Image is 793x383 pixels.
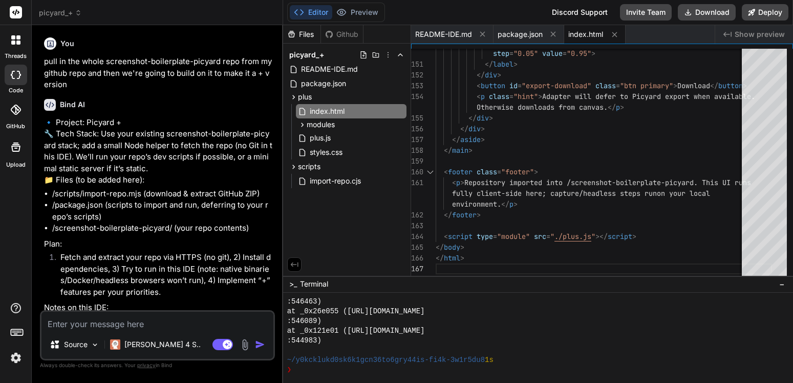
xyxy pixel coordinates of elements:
span: < [444,232,448,241]
li: /package.json (scripts to import and run, deferring to your repo’s scripts) [52,199,273,223]
span: </ [452,135,460,144]
div: 154 [411,91,422,102]
span: </ [710,81,718,90]
span: > [489,113,493,123]
span: index.html [309,105,346,117]
div: 157 [411,134,422,145]
span: README-IDE.md [300,63,359,75]
span: footer [452,210,477,219]
span: = [546,232,550,241]
span: id [509,81,518,90]
div: 161 [411,177,422,188]
span: > [468,146,473,155]
span: label [493,59,513,69]
span: "0.05" [513,49,538,58]
li: Fetch and extract your repo via HTTPS (no git), 2) Install dependencies, 3) Try to run in this ID... [52,252,273,298]
span: fully client-side here; capture/headless steps run [452,189,657,198]
span: value [542,49,563,58]
span: icyard. This UI runs [669,178,751,187]
span: > [460,243,464,252]
span: "0.95" [567,49,591,58]
span: div [468,124,481,133]
div: 160 [411,167,422,177]
span: privacy [137,362,156,368]
span: at _0x121e01 ([URL][DOMAIN_NAME] [287,326,425,336]
span: > [513,199,518,209]
div: 167 [411,264,422,274]
span: styles.css [309,146,344,158]
span: < [477,92,481,101]
p: pull in the whole screenshot-boilerplate-picyard repo from my github repo and then we're going to... [44,56,273,91]
span: p [456,178,460,187]
p: Always double-check its answers. Your in Bind [40,360,275,370]
span: modules [307,119,335,130]
span: > [534,167,538,176]
span: environment. [452,199,501,209]
span: import-repo.cjs [309,175,362,187]
span: Download [677,81,710,90]
span: script [608,232,632,241]
span: > [513,59,518,69]
img: Claude 4 Sonnet [110,339,120,350]
span: class [489,92,509,101]
span: Terminal [300,279,328,289]
span: "btn primary" [620,81,673,90]
span: index.html [568,29,603,39]
button: Preview [332,5,382,19]
div: Click to collapse the range. [423,167,437,177]
span: < [444,167,448,176]
div: 166 [411,253,422,264]
span: "footer" [501,167,534,176]
span: </ [501,199,509,209]
span: footer [448,167,473,176]
span: class [595,81,616,90]
span: button [718,81,743,90]
span: html [444,253,460,263]
span: − [779,279,785,289]
label: code [9,86,23,95]
img: attachment [239,339,251,351]
span: </ [608,103,616,112]
p: Plan: [44,238,273,250]
p: 🔹 Project: Picyard + 🔧 Tech Stack: Use your existing screenshot-boilerplate-picyard stack; add a ... [44,117,273,186]
li: /screenshot-boilerplate-picyard/ (your repo contents) [52,223,273,234]
span: scripts [298,162,320,172]
span: = [563,49,567,58]
span: Adapter will defer to Picyard export when availabl [542,92,747,101]
div: 152 [411,70,422,80]
span: picyard_+ [39,8,82,18]
span: > [481,124,485,133]
span: ></ [595,232,608,241]
span: README-IDE.md [415,29,472,39]
span: package.json [300,77,347,90]
span: plus.js [309,132,332,144]
span: package.json [498,29,543,39]
span: > [460,253,464,263]
div: 163 [411,220,422,231]
p: Source [64,339,88,350]
span: picyard_+ [289,50,324,60]
div: Github [321,29,363,39]
button: − [777,276,787,292]
span: "export-download" [522,81,591,90]
span: :546089) [287,316,322,326]
span: = [509,49,513,58]
h6: Bind AI [60,99,85,110]
span: " [550,232,554,241]
span: > [481,135,485,144]
span: button [481,81,505,90]
label: Upload [6,160,26,169]
button: Invite Team [620,4,672,21]
span: = [493,232,497,241]
span: </ [436,243,444,252]
button: Download [678,4,736,21]
span: </ [477,70,485,79]
span: </ [460,124,468,133]
span: body [444,243,460,252]
div: 158 [411,145,422,156]
span: p [481,92,485,101]
span: </ [444,210,452,219]
h6: You [60,38,74,49]
span: "hint" [513,92,538,101]
span: on your local [657,189,710,198]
